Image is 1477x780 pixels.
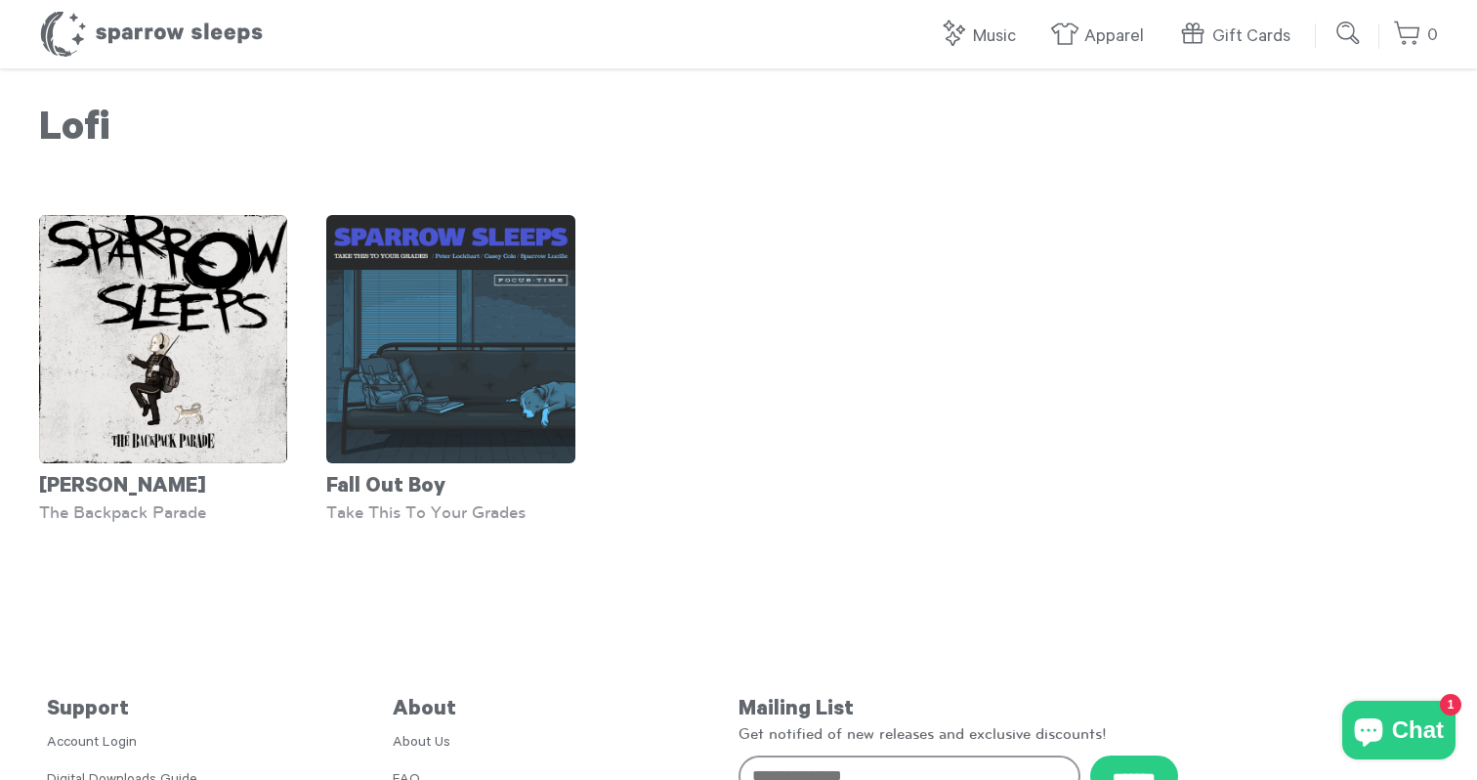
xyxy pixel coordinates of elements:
h1: Lofi [39,108,1438,156]
h1: Sparrow Sleeps [39,10,264,59]
a: Account Login [47,736,137,752]
inbox-online-store-chat: Shopify online store chat [1336,701,1461,764]
div: Take This To Your Grades [326,502,574,522]
a: Gift Cards [1178,16,1300,58]
a: Music [939,16,1026,58]
a: Fall Out Boy Take This To Your Grades [326,215,574,522]
h5: About [393,698,738,723]
a: Apparel [1050,16,1154,58]
div: The Backpack Parade [39,502,287,522]
p: Get notified of new releases and exclusive discounts! [738,723,1430,745]
div: Fall Out Boy [326,463,574,502]
input: Submit [1329,14,1369,53]
h5: Support [47,698,393,723]
a: 0 [1393,15,1438,57]
div: [PERSON_NAME] [39,463,287,502]
h5: Mailing List [738,698,1430,723]
a: [PERSON_NAME] The Backpack Parade [39,215,287,522]
a: About Us [393,736,450,752]
img: MyChemicalRomance-TheBackpackParade-Cover-SparrowSleeps_grande.png [39,215,287,463]
img: FallOutBoy-TakeThisToYourGrades_Lofi_-SparrowSleeps-Cover_grande.png [326,215,574,463]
